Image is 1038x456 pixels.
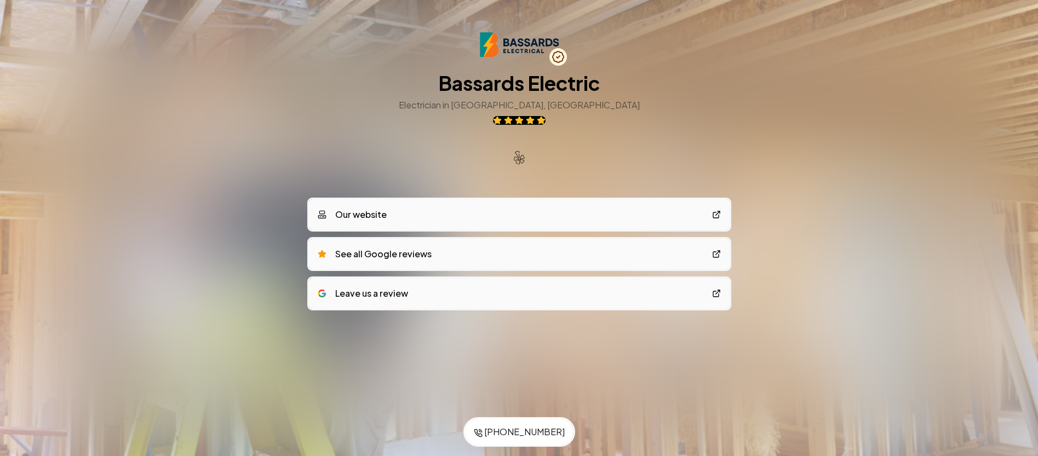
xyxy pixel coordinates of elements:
[399,99,640,112] h3: Electrician in [GEOGRAPHIC_DATA], [GEOGRAPHIC_DATA]
[318,208,387,221] div: Our website
[478,31,561,59] img: Bassards Electric
[309,239,730,269] a: See all Google reviews
[438,72,600,94] h1: Bassards Electric
[318,287,408,300] div: Leave us a review
[309,199,730,230] a: Our website
[318,247,432,261] div: See all Google reviews
[465,419,574,445] a: [PHONE_NUMBER]
[318,289,326,298] img: google logo
[309,278,730,309] a: google logoLeave us a review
